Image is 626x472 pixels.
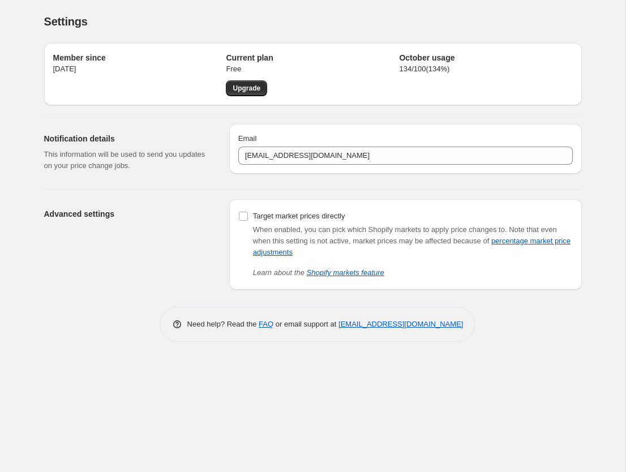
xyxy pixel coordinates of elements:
[253,212,345,220] span: Target market prices directly
[44,149,211,171] p: This information will be used to send you updates on your price change jobs.
[226,80,267,96] a: Upgrade
[53,52,226,63] h2: Member since
[399,63,572,75] p: 134 / 100 ( 134 %)
[253,268,384,277] i: Learn about the
[226,63,399,75] p: Free
[53,63,226,75] p: [DATE]
[233,84,260,93] span: Upgrade
[259,320,273,328] a: FAQ
[273,320,338,328] span: or email support at
[399,52,572,63] h2: October usage
[307,268,384,277] a: Shopify markets feature
[44,133,211,144] h2: Notification details
[226,52,399,63] h2: Current plan
[44,15,88,28] span: Settings
[338,320,463,328] a: [EMAIL_ADDRESS][DOMAIN_NAME]
[253,225,507,234] span: When enabled, you can pick which Shopify markets to apply price changes to.
[44,208,211,220] h2: Advanced settings
[253,225,571,256] span: Note that even when this setting is not active, market prices may be affected because of
[187,320,259,328] span: Need help? Read the
[238,134,257,143] span: Email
